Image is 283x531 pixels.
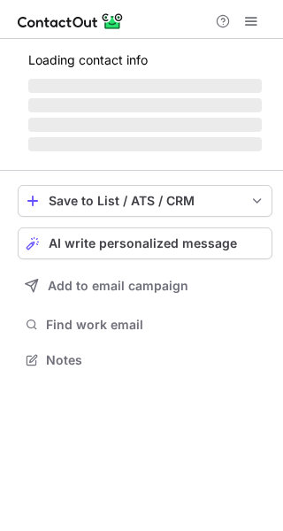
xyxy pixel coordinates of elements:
button: Find work email [18,312,272,337]
p: Loading contact info [28,53,262,67]
button: AI write personalized message [18,227,272,259]
span: ‌ [28,98,262,112]
button: Add to email campaign [18,270,272,302]
button: Notes [18,348,272,373]
span: ‌ [28,79,262,93]
span: Add to email campaign [48,279,188,293]
span: AI write personalized message [49,236,237,250]
span: Notes [46,352,265,368]
span: Find work email [46,317,265,333]
div: Save to List / ATS / CRM [49,194,241,208]
span: ‌ [28,118,262,132]
span: ‌ [28,137,262,151]
img: ContactOut v5.3.10 [18,11,124,32]
button: save-profile-one-click [18,185,272,217]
